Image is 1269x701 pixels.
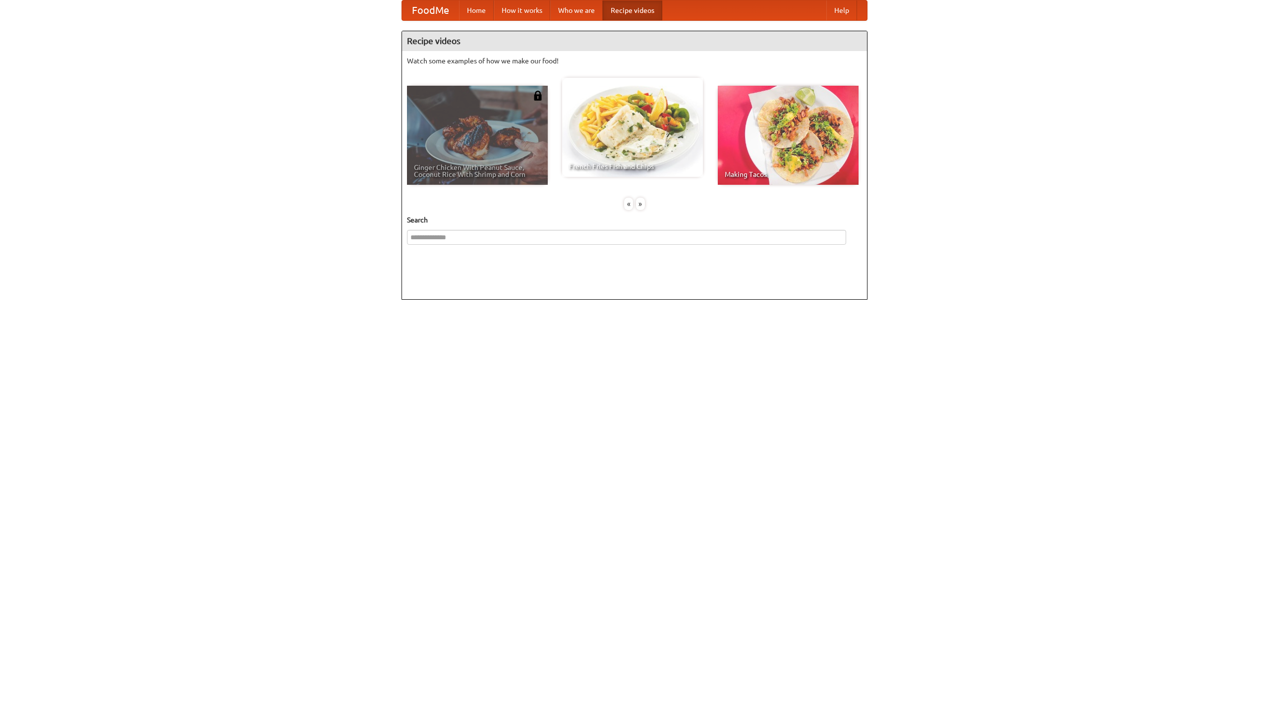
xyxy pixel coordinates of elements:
a: Help [826,0,857,20]
a: Making Tacos [718,86,859,185]
span: French Fries Fish and Chips [569,163,696,170]
a: FoodMe [402,0,459,20]
a: French Fries Fish and Chips [562,78,703,177]
a: Recipe videos [603,0,662,20]
h4: Recipe videos [402,31,867,51]
div: « [624,198,633,210]
a: How it works [494,0,550,20]
a: Home [459,0,494,20]
img: 483408.png [533,91,543,101]
span: Making Tacos [725,171,852,178]
a: Who we are [550,0,603,20]
p: Watch some examples of how we make our food! [407,56,862,66]
h5: Search [407,215,862,225]
div: » [636,198,645,210]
